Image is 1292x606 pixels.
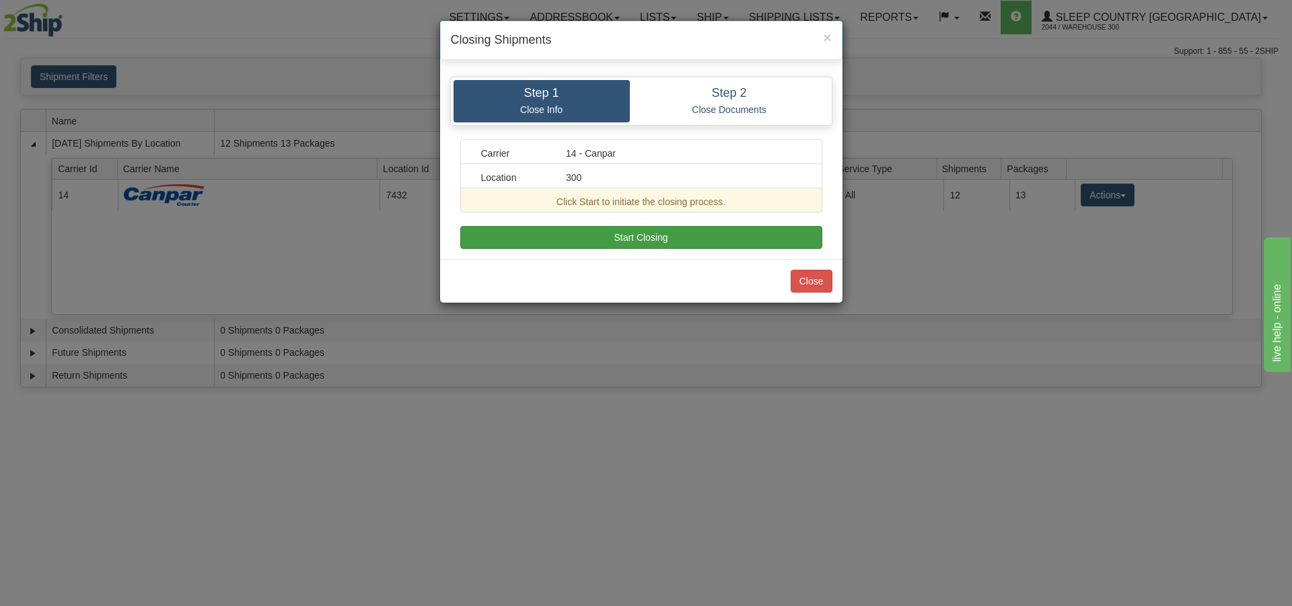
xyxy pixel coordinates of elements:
button: Start Closing [460,226,822,249]
div: 300 [556,171,812,184]
p: Close Documents [640,104,819,116]
div: 14 - Canpar [556,147,812,160]
div: Location [471,171,557,184]
a: Step 1 Close Info [454,80,630,122]
p: Close Info [464,104,620,116]
h4: Closing Shipments [451,32,832,49]
div: Click Start to initiate the closing process. [471,195,812,209]
a: Step 2 Close Documents [630,80,829,122]
button: Close [791,270,832,293]
h4: Step 2 [640,87,819,100]
h4: Step 1 [464,87,620,100]
iframe: chat widget [1261,234,1291,371]
span: × [823,30,831,45]
div: live help - online [10,8,124,24]
div: Carrier [471,147,557,160]
button: Close [823,30,831,44]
